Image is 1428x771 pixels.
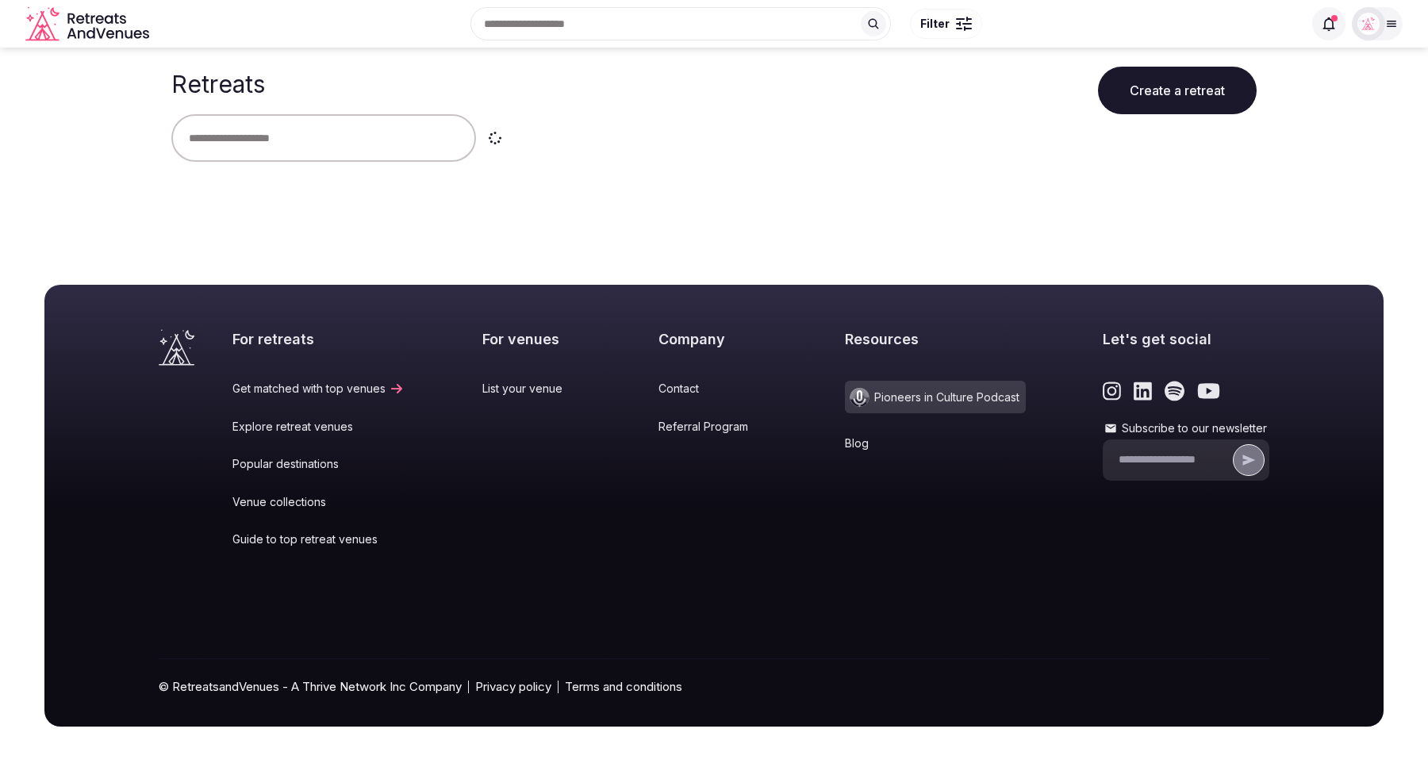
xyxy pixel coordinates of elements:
[25,6,152,42] svg: Retreats and Venues company logo
[658,381,767,397] a: Contact
[232,456,405,472] a: Popular destinations
[1134,381,1152,401] a: Link to the retreats and venues LinkedIn page
[1098,67,1257,114] button: Create a retreat
[25,6,152,42] a: Visit the homepage
[1103,329,1269,349] h2: Let's get social
[1103,381,1121,401] a: Link to the retreats and venues Instagram page
[232,531,405,547] a: Guide to top retreat venues
[910,9,982,39] button: Filter
[1165,381,1184,401] a: Link to the retreats and venues Spotify page
[232,381,405,397] a: Get matched with top venues
[232,419,405,435] a: Explore retreat venues
[171,70,265,98] h1: Retreats
[159,329,194,366] a: Visit the homepage
[482,381,582,397] a: List your venue
[845,381,1026,413] a: Pioneers in Culture Podcast
[232,329,405,349] h2: For retreats
[475,678,551,695] a: Privacy policy
[658,329,767,349] h2: Company
[845,435,1026,451] a: Blog
[1197,381,1220,401] a: Link to the retreats and venues Youtube page
[1357,13,1380,35] img: Matt Grant Oakes
[1103,420,1269,436] label: Subscribe to our newsletter
[920,16,950,32] span: Filter
[482,329,582,349] h2: For venues
[159,659,1269,727] div: © RetreatsandVenues - A Thrive Network Inc Company
[565,678,682,695] a: Terms and conditions
[845,329,1026,349] h2: Resources
[232,494,405,510] a: Venue collections
[658,419,767,435] a: Referral Program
